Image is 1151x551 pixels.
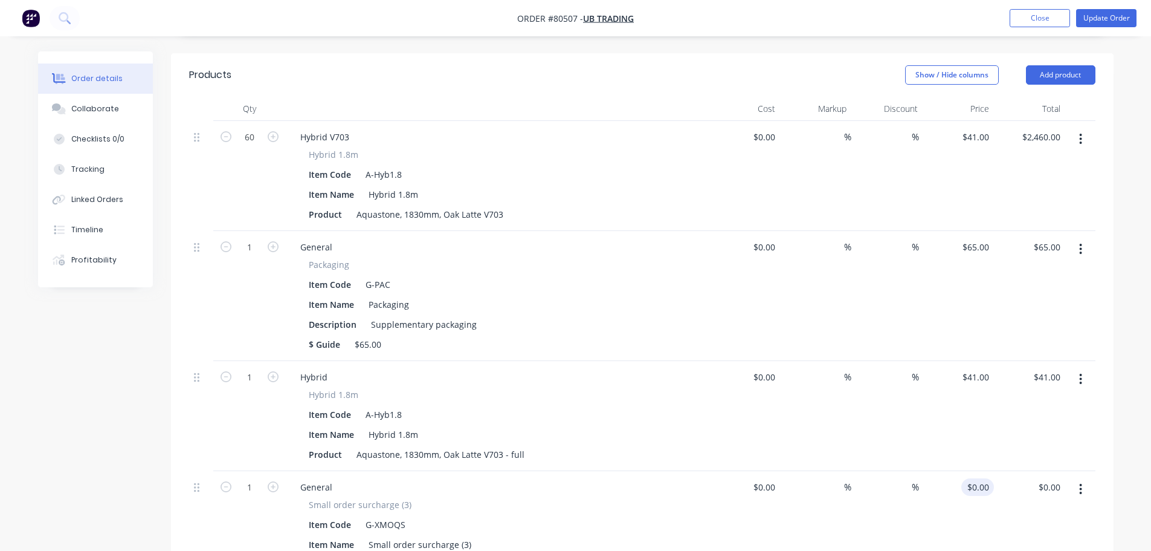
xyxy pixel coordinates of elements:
div: General [291,478,342,496]
div: Hybrid V703 [291,128,359,146]
div: Item Code [304,166,356,183]
span: % [912,130,919,144]
div: Aquastone, 1830mm, Oak Latte V703 [352,206,508,223]
div: Total [994,97,1065,121]
div: Markup [780,97,851,121]
div: Hybrid 1.8m [364,426,423,443]
div: Item Name [304,296,359,313]
span: % [844,130,851,144]
button: Update Order [1076,9,1136,27]
div: Cost [709,97,780,121]
img: Factory [22,9,40,27]
div: Packaging [364,296,414,313]
div: Timeline [71,224,103,235]
div: General [291,238,342,256]
span: % [844,480,851,494]
div: Hybrid [291,368,337,386]
div: Item Code [304,516,356,533]
div: G-PAC [361,276,395,293]
div: Supplementary packaging [366,316,482,333]
div: Item Name [304,186,359,203]
button: Tracking [38,154,153,184]
button: Add product [1026,65,1095,85]
div: G-XMOQS [361,516,410,533]
span: % [844,370,851,384]
span: Hybrid 1.8m [309,388,358,401]
div: Price [923,97,994,121]
div: Item Code [304,406,356,423]
button: Linked Orders [38,184,153,215]
span: Order #80507 - [517,13,583,24]
div: A-Hyb1.8 [361,166,407,183]
div: A-Hyb1.8 [361,406,407,423]
button: Collaborate [38,94,153,124]
button: Show / Hide columns [905,65,999,85]
span: Packaging [309,258,349,271]
div: Checklists 0/0 [71,134,124,145]
div: Hybrid 1.8m [364,186,423,203]
div: Item Name [304,426,359,443]
span: % [912,370,919,384]
button: Close [1010,9,1070,27]
div: Products [189,68,231,82]
div: Linked Orders [71,194,123,205]
span: Hybrid 1.8m [309,148,358,161]
div: Product [304,446,347,463]
div: Qty [213,97,286,121]
button: Order details [38,64,153,94]
div: Profitability [71,255,117,266]
button: Timeline [38,215,153,245]
div: Discount [851,97,923,121]
a: UB Trading [583,13,634,24]
div: Collaborate [71,103,119,114]
span: % [912,480,919,494]
div: $ Guide [304,336,345,353]
button: Checklists 0/0 [38,124,153,154]
button: Profitability [38,245,153,275]
div: Item Code [304,276,356,293]
div: Order details [71,73,123,84]
div: $65.00 [350,336,386,353]
div: Product [304,206,347,223]
div: Description [304,316,361,333]
span: % [912,240,919,254]
div: Aquastone, 1830mm, Oak Latte V703 - full [352,446,529,463]
span: % [844,240,851,254]
span: Small order surcharge (3) [309,498,411,511]
div: Tracking [71,164,105,175]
